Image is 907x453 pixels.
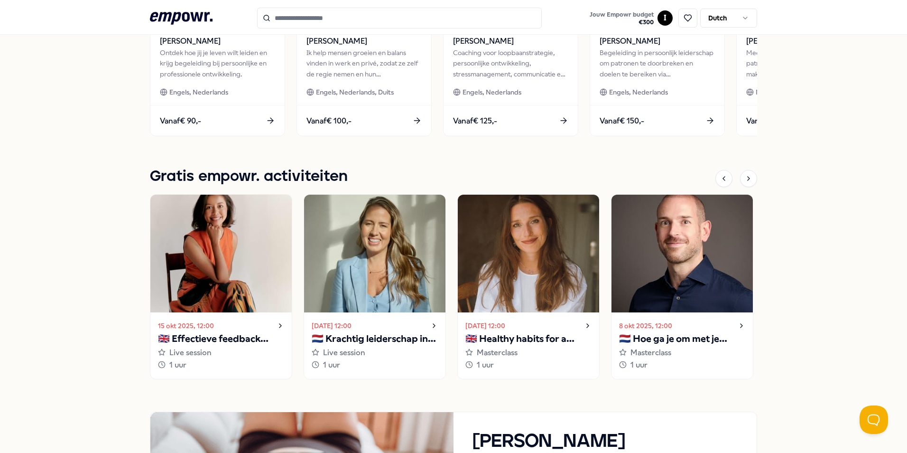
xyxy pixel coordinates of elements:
[619,331,745,347] p: 🇳🇱 Hoe ga je om met je innerlijke criticus?
[586,8,657,28] a: Jouw Empowr budget€300
[465,347,592,359] div: Masterclass
[453,47,568,79] div: Coaching voor loopbaanstrategie, persoonlijke ontwikkeling, stressmanagement, communicatie en wer...
[312,321,352,331] time: [DATE] 12:00
[619,359,745,371] div: 1 uur
[600,115,644,127] span: Vanaf € 150,-
[619,321,672,331] time: 8 okt 2025, 12:00
[465,331,592,347] p: 🇬🇧 Healthy habits for a stress-free start to the year
[600,47,715,79] div: Begeleiding in persoonlijk leiderschap om patronen te doorbreken en doelen te bereiken via bewust...
[746,47,861,79] div: Meer zelfinzicht, rust en richting door patronen te doorbreken en keuzes te maken die écht bij jo...
[756,87,791,97] span: Nederlands
[657,10,673,26] button: I
[453,35,568,47] span: [PERSON_NAME]
[150,195,292,312] img: activity image
[457,194,600,379] a: [DATE] 12:00🇬🇧 Healthy habits for a stress-free start to the yearMasterclass1 uur
[312,359,438,371] div: 1 uur
[257,8,542,28] input: Search for products, categories or subcategories
[463,87,521,97] span: Engels, Nederlands
[609,87,668,97] span: Engels, Nederlands
[304,195,445,312] img: activity image
[160,35,275,47] span: [PERSON_NAME]
[588,9,656,28] button: Jouw Empowr budget€300
[600,35,715,47] span: [PERSON_NAME]
[860,406,888,434] iframe: Help Scout Beacon - Open
[316,87,394,97] span: Engels, Nederlands, Duits
[158,321,214,331] time: 15 okt 2025, 12:00
[746,35,861,47] span: [PERSON_NAME]
[306,47,422,79] div: Ik help mensen groeien en balans vinden in werk en privé, zodat ze zelf de regie nemen en hun bel...
[306,115,352,127] span: Vanaf € 100,-
[158,347,284,359] div: Live session
[453,115,497,127] span: Vanaf € 125,-
[590,19,654,26] span: € 300
[312,347,438,359] div: Live session
[465,359,592,371] div: 1 uur
[158,331,284,347] p: 🇬🇧 Effectieve feedback geven en ontvangen
[304,194,446,379] a: [DATE] 12:00🇳🇱 Krachtig leiderschap in uitdagende situatiesLive session1 uur
[169,87,228,97] span: Engels, Nederlands
[590,11,654,19] span: Jouw Empowr budget
[746,115,787,127] span: Vanaf € 75,-
[306,35,422,47] span: [PERSON_NAME]
[312,331,438,347] p: 🇳🇱 Krachtig leiderschap in uitdagende situaties
[619,347,745,359] div: Masterclass
[611,194,753,379] a: 8 okt 2025, 12:00🇳🇱 Hoe ga je om met je innerlijke criticus?Masterclass1 uur
[158,359,284,371] div: 1 uur
[150,194,292,379] a: 15 okt 2025, 12:00🇬🇧 Effectieve feedback geven en ontvangenLive session1 uur
[465,321,505,331] time: [DATE] 12:00
[458,195,599,312] img: activity image
[611,195,753,312] img: activity image
[160,47,275,79] div: Ontdek hoe jij je leven wilt leiden en krijg begeleiding bij persoonlijke en professionele ontwik...
[160,115,201,127] span: Vanaf € 90,-
[150,165,348,189] h1: Gratis empowr. activiteiten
